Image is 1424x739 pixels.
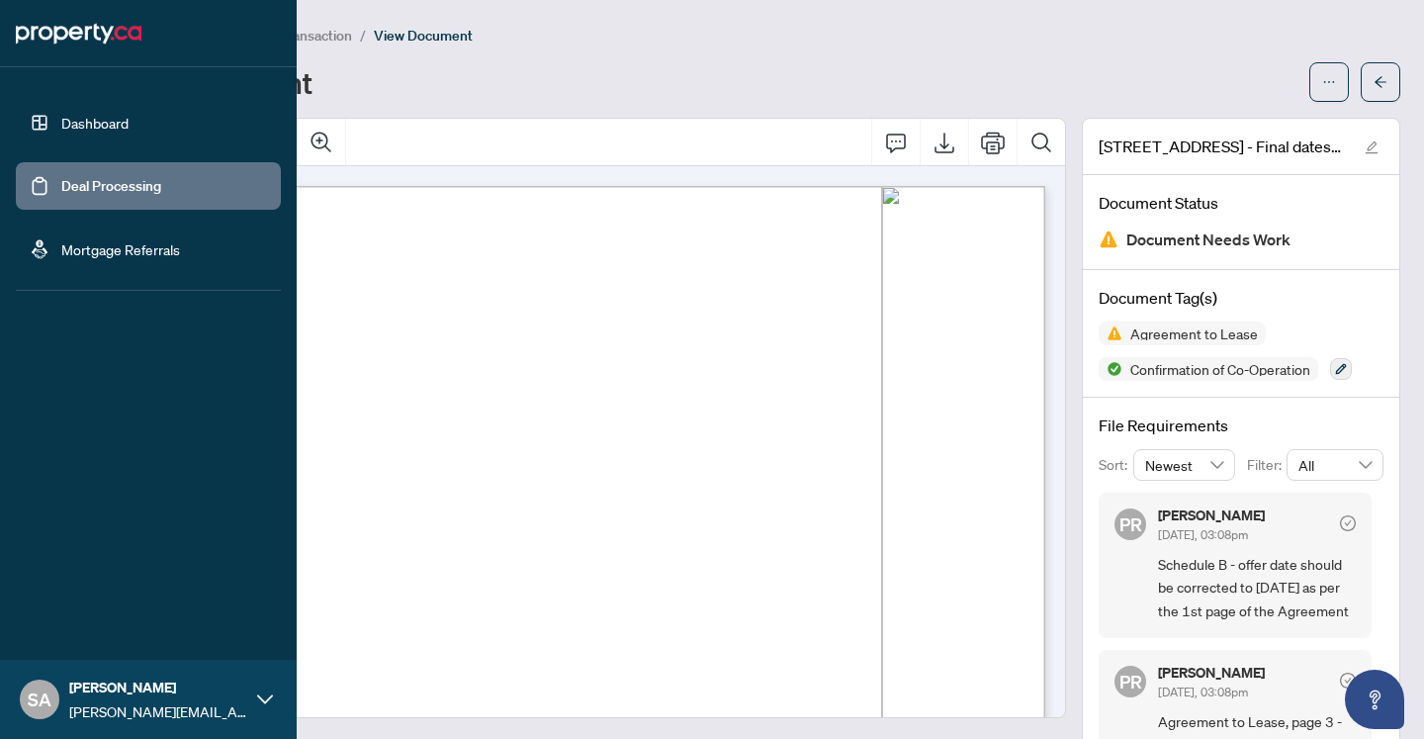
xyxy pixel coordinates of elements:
span: [STREET_ADDRESS] - Final dates_[DATE] 11_51_01.pdf [1099,135,1346,158]
span: Confirmation of Co-Operation [1122,362,1318,376]
span: View Transaction [246,27,352,45]
a: Mortgage Referrals [61,240,180,258]
span: Agreement to Lease [1122,326,1266,340]
button: Open asap [1345,670,1404,729]
span: [DATE], 03:08pm [1158,685,1248,699]
a: Deal Processing [61,177,161,195]
span: Schedule B - offer date should be corrected to [DATE] as per the 1st page of the Agreement [1158,553,1356,622]
span: SA [28,686,51,713]
span: View Document [374,27,473,45]
img: Status Icon [1099,357,1122,381]
p: Filter: [1247,454,1287,476]
span: [DATE], 03:08pm [1158,527,1248,542]
span: PR [1119,668,1142,695]
span: edit [1365,140,1379,154]
a: Dashboard [61,114,129,132]
span: check-circle [1340,673,1356,689]
h4: Document Tag(s) [1099,286,1383,310]
span: PR [1119,510,1142,538]
span: check-circle [1340,515,1356,531]
span: [PERSON_NAME] [69,677,247,698]
h4: File Requirements [1099,414,1383,437]
h5: [PERSON_NAME] [1158,666,1265,680]
h5: [PERSON_NAME] [1158,508,1265,522]
span: Newest [1145,450,1224,480]
img: Document Status [1099,230,1118,249]
p: Sort: [1099,454,1133,476]
span: ellipsis [1322,75,1336,89]
span: All [1298,450,1372,480]
span: arrow-left [1374,75,1387,89]
span: [PERSON_NAME][EMAIL_ADDRESS][DOMAIN_NAME] [69,700,247,722]
li: / [360,24,366,46]
img: logo [16,18,141,49]
img: Status Icon [1099,322,1122,345]
h4: Document Status [1099,191,1383,215]
span: Document Needs Work [1126,227,1290,253]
